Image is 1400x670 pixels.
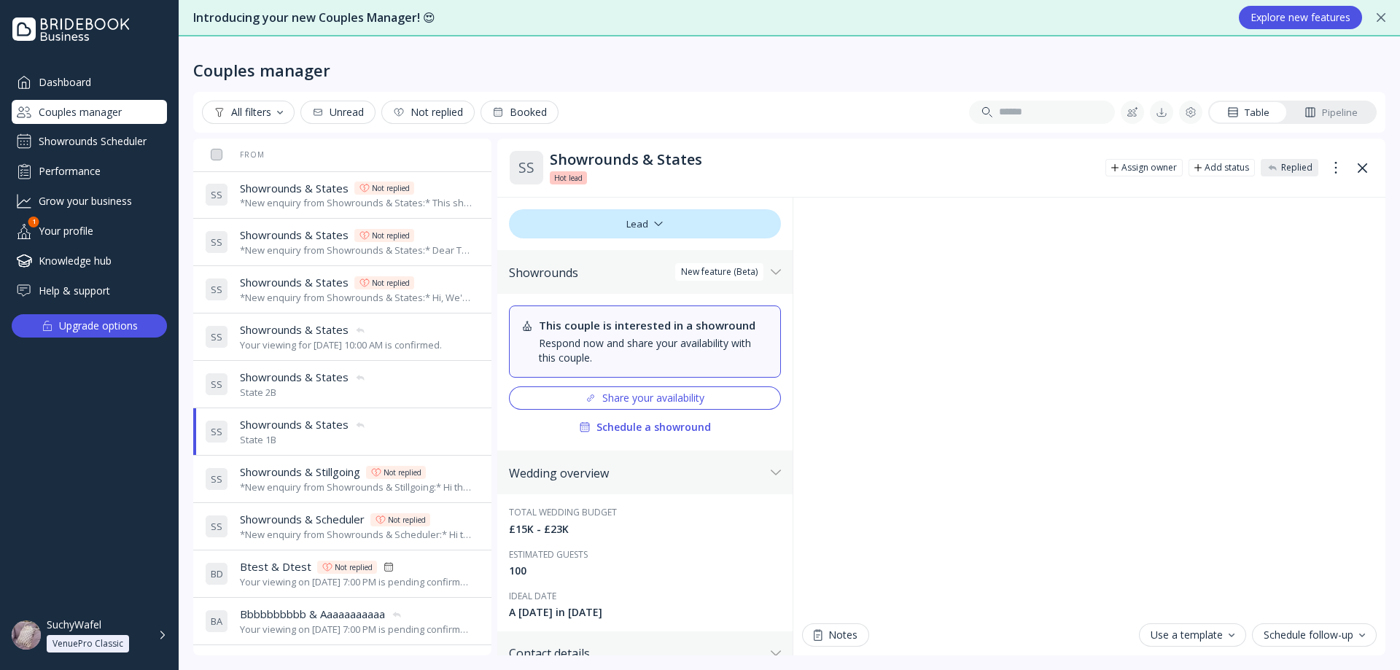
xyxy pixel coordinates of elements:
span: Btest & Dtest [240,559,311,574]
span: Hotel & Planner [240,654,320,669]
button: Not replied [381,101,475,124]
div: S S [205,373,228,396]
button: Unread [300,101,376,124]
div: Wedding overview [509,466,765,480]
img: dpr=1,fit=cover,g=face,w=48,h=48 [12,620,41,650]
a: Help & support [12,278,167,303]
div: Notes [814,629,857,641]
div: Table [1227,106,1269,120]
div: *New enquiry from Showrounds & States:* Hi, We're interested in your venue! Can you let us know w... [240,291,474,305]
span: Showrounds & States [240,227,349,243]
span: Bbbbbbbbbb & Aaaaaaaaaaa [240,607,385,622]
span: Showrounds & States [240,181,349,196]
a: Couples manager [12,100,167,124]
div: S S [205,515,228,538]
a: Your profile1 [12,219,167,243]
div: S S [509,150,544,185]
button: All filters [202,101,295,124]
a: Showrounds Scheduler [12,130,167,153]
a: Dashboard [12,70,167,94]
div: From [205,149,265,160]
div: *New enquiry from Showrounds & Scheduler:* Hi there! We were hoping to use the Bridebook calendar... [240,528,474,542]
div: Not replied [388,514,426,526]
div: *New enquiry from Showrounds & States:* This should trigger State 2B. Request more availability +... [240,196,474,210]
div: S S [205,420,228,443]
div: 1 [28,217,39,227]
div: Lead [509,209,781,238]
div: A [DATE] in [DATE] [509,605,781,620]
div: Schedule a showround [579,421,711,433]
a: Performance [12,159,167,183]
div: Share your availability [585,392,704,404]
a: Grow your business [12,189,167,213]
div: Ideal date [509,590,781,602]
div: Your viewing on [DATE] 7:00 PM is pending confirmation. The venue will approve or decline shortly... [240,575,474,589]
iframe: Chat [802,198,1377,615]
div: Not replied [372,182,410,194]
button: Upgrade options [12,314,167,338]
div: Contact details [509,646,765,661]
div: VenuePro Classic [52,638,123,650]
div: £15K - £23K [509,522,781,537]
span: Showrounds & Stillgoing [240,464,360,480]
button: Share your availability [509,386,781,410]
a: Knowledge hub [12,249,167,273]
div: Not replied [335,561,373,573]
span: Showrounds & States [240,275,349,290]
button: Schedule a showround [509,416,781,439]
div: Showrounds & States [550,151,1094,168]
div: 100 [509,564,781,578]
span: Showrounds & Scheduler [240,512,365,527]
div: *New enquiry from Showrounds & States:* Dear Team, Your venue has caught our eye for our upcoming... [240,244,474,257]
div: This couple is interested in a showround [539,318,769,333]
button: Use a template [1139,623,1246,647]
button: Booked [481,101,559,124]
div: S S [205,467,228,491]
div: Not replied [393,106,463,118]
div: Estimated guests [509,548,781,561]
span: Showrounds & States [240,322,349,338]
div: S S [205,325,228,348]
div: S S [205,230,228,254]
div: State 1B [240,433,366,447]
div: Booked [492,106,547,118]
div: Use a template [1151,629,1234,641]
span: Showrounds & States [240,370,349,385]
div: B D [205,562,228,585]
div: Schedule follow-up [1264,629,1365,641]
div: Couples manager [193,60,330,80]
div: Pipeline [1304,106,1358,120]
button: Notes [802,623,869,647]
div: S S [205,278,228,301]
div: State 2B [240,386,366,400]
div: Explore new features [1251,12,1350,23]
div: Not replied [384,467,421,478]
div: S S [205,183,228,206]
div: Not replied [372,230,410,241]
div: Your viewing on [DATE] 7:00 PM is pending confirmation. The venue will approve or decline shortly... [240,623,474,636]
div: *New enquiry from Showrounds & Stillgoing:* Hi there! We were hoping to use the Bridebook calenda... [240,480,474,494]
div: Respond now and share your availability with this couple. [539,336,769,365]
div: B A [205,609,228,633]
div: Your profile [12,219,167,243]
div: New feature (Beta) [681,266,758,278]
span: Hot lead [554,172,583,184]
div: Assign owner [1121,162,1177,174]
div: Add status [1205,162,1249,174]
div: Showrounds [509,265,765,280]
div: Replied [1281,162,1312,174]
div: Unread [312,106,364,118]
div: SuchyWafel [47,618,101,631]
span: Showrounds & States [240,417,349,432]
div: Your viewing for [DATE] 10:00 AM is confirmed. [240,338,442,352]
div: Upgrade options [59,316,138,336]
button: Schedule follow-up [1252,623,1377,647]
div: Total wedding budget [509,506,781,518]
